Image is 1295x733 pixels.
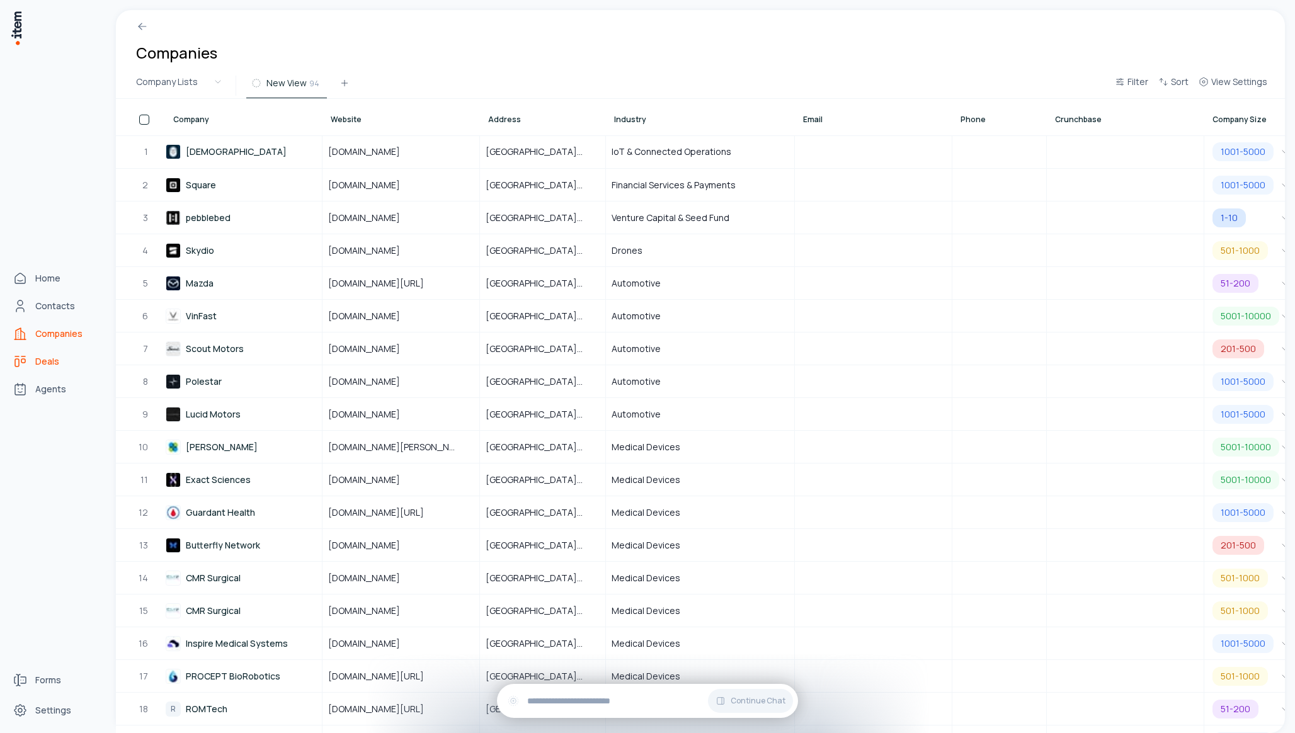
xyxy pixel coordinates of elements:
[1055,115,1102,125] span: Crunchbase
[139,506,149,519] span: 12
[166,144,181,159] img: Samsara
[166,505,181,520] img: Guardant Health
[486,670,600,683] span: [GEOGRAPHIC_DATA], [US_STATE], [GEOGRAPHIC_DATA]
[328,441,474,453] span: [DOMAIN_NAME][PERSON_NAME]
[486,145,600,158] span: [GEOGRAPHIC_DATA], [US_STATE], [GEOGRAPHIC_DATA]
[8,698,103,723] a: Settings
[139,670,149,683] span: 17
[328,277,439,290] span: [DOMAIN_NAME][URL]
[246,76,327,98] button: New View94
[612,343,661,355] span: Automotive
[1127,76,1148,88] span: Filter
[166,210,181,225] img: pebblebed
[328,212,415,224] span: [DOMAIN_NAME]
[328,474,415,486] span: [DOMAIN_NAME]
[486,212,600,224] span: [GEOGRAPHIC_DATA], [US_STATE], [GEOGRAPHIC_DATA]
[612,179,736,191] span: Financial Services & Payments
[488,115,521,125] span: Address
[328,244,415,257] span: [DOMAIN_NAME]
[486,375,600,388] span: [GEOGRAPHIC_DATA], [GEOGRAPHIC_DATA], [GEOGRAPHIC_DATA]
[266,77,307,89] span: New View
[486,506,600,519] span: [GEOGRAPHIC_DATA], [US_STATE], [GEOGRAPHIC_DATA]
[328,408,415,421] span: [DOMAIN_NAME]
[328,145,415,158] span: [DOMAIN_NAME]
[612,572,680,584] span: Medical Devices
[166,374,181,389] img: Polestar
[612,637,680,650] span: Medical Devices
[142,310,149,322] span: 6
[166,235,321,266] a: Skydio
[612,670,680,683] span: Medical Devices
[166,366,321,397] a: Polestar
[952,99,1047,135] th: Phone
[612,441,680,453] span: Medical Devices
[486,277,600,290] span: [GEOGRAPHIC_DATA], [GEOGRAPHIC_DATA], [GEOGRAPHIC_DATA]
[166,243,181,258] img: Skydio
[144,145,149,158] span: 1
[35,355,59,368] span: Deals
[8,377,103,402] a: Agents
[612,310,661,322] span: Automotive
[1171,76,1189,88] span: Sort
[166,333,321,364] a: Scout Motors
[143,343,149,355] span: 7
[142,408,149,421] span: 9
[35,300,75,312] span: Contacts
[166,669,181,684] img: PROCEPT BioRobotics
[486,244,600,257] span: [GEOGRAPHIC_DATA], [US_STATE], [GEOGRAPHIC_DATA]
[166,202,321,233] a: pebblebed
[612,539,680,552] span: Medical Devices
[486,539,600,552] span: [GEOGRAPHIC_DATA], [US_STATE], [GEOGRAPHIC_DATA]
[166,178,181,193] img: Square
[139,572,149,584] span: 14
[143,277,149,290] span: 5
[708,689,793,713] button: Continue Chat
[35,383,66,395] span: Agents
[612,145,731,158] span: IoT & Connected Operations
[142,244,149,257] span: 4
[486,310,600,322] span: [GEOGRAPHIC_DATA], [GEOGRAPHIC_DATA]
[166,399,321,429] a: Lucid Motors
[331,115,362,125] span: Website
[35,327,83,340] span: Companies
[803,115,823,125] span: Email
[166,169,321,200] a: Square
[328,572,415,584] span: [DOMAIN_NAME]
[166,693,321,724] a: RROMTech
[166,472,181,487] img: Exact Sciences
[612,212,729,224] span: Venture Capital & Seed Fund
[8,349,103,374] a: deals
[139,539,149,552] span: 13
[486,572,600,584] span: [GEOGRAPHIC_DATA], [GEOGRAPHIC_DATA], [GEOGRAPHIC_DATA]
[166,431,321,462] a: [PERSON_NAME]
[166,636,181,651] img: Inspire Medical Systems
[795,99,952,135] th: Email
[8,321,103,346] a: Companies
[1194,74,1272,97] button: View Settings
[35,272,60,285] span: Home
[1212,115,1267,125] span: Company Size
[486,703,600,715] span: [GEOGRAPHIC_DATA], [US_STATE], [GEOGRAPHIC_DATA]
[166,276,181,291] img: Mazda
[166,268,321,298] a: Mazda
[612,474,680,486] span: Medical Devices
[166,538,181,553] img: Butterfly Network
[8,293,103,319] a: Contacts
[328,375,415,388] span: [DOMAIN_NAME]
[143,212,149,224] span: 3
[1047,99,1204,135] th: Crunchbase
[143,375,149,388] span: 8
[612,506,680,519] span: Medical Devices
[486,441,600,453] span: [GEOGRAPHIC_DATA], [US_STATE], [GEOGRAPHIC_DATA]
[136,43,217,63] h1: Companies
[139,637,149,650] span: 16
[328,703,439,715] span: [DOMAIN_NAME][URL]
[480,99,606,135] th: Address
[612,408,661,421] span: Automotive
[10,10,23,46] img: Item Brain Logo
[166,562,321,593] a: CMR Surgical
[166,661,321,691] a: PROCEPT BioRobotics
[486,637,600,650] span: [GEOGRAPHIC_DATA], [US_STATE], [GEOGRAPHIC_DATA]
[328,310,415,322] span: [DOMAIN_NAME]
[166,702,181,717] div: R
